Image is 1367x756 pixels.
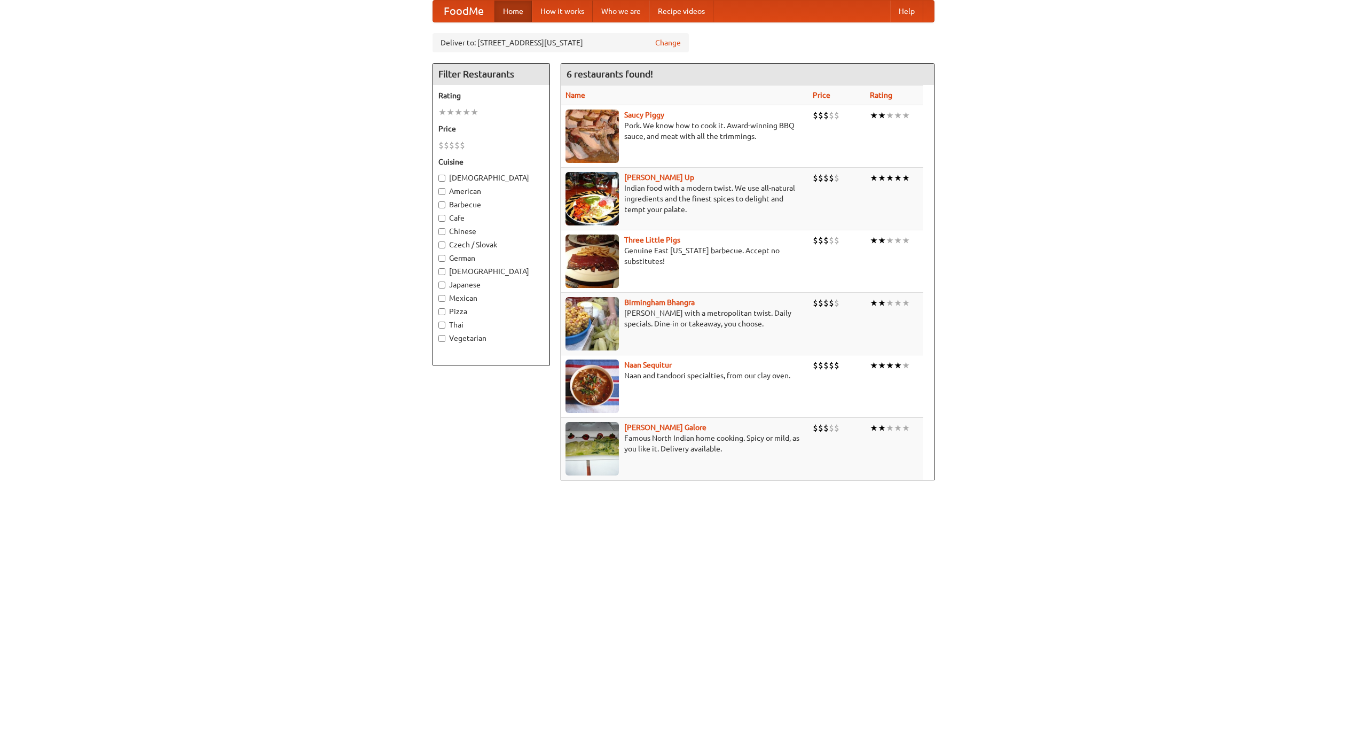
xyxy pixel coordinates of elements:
[449,139,454,151] li: $
[565,120,804,142] p: Pork. We know how to cook it. Award-winning BBQ sauce, and meat with all the trimmings.
[624,298,695,307] a: Birmingham Bhangra
[878,235,886,246] li: ★
[834,235,839,246] li: $
[438,293,544,303] label: Mexican
[462,106,470,118] li: ★
[624,423,706,432] b: [PERSON_NAME] Galore
[532,1,593,22] a: How it works
[438,106,446,118] li: ★
[834,172,839,184] li: $
[834,422,839,434] li: $
[565,110,619,163] img: saucy.jpg
[624,111,664,119] a: Saucy Piggy
[886,360,894,371] li: ★
[624,361,672,369] a: Naan Sequitur
[870,235,878,246] li: ★
[890,1,923,22] a: Help
[902,172,910,184] li: ★
[813,297,818,309] li: $
[438,213,544,223] label: Cafe
[438,188,445,195] input: American
[438,123,544,134] h5: Price
[870,422,878,434] li: ★
[813,360,818,371] li: $
[438,226,544,237] label: Chinese
[438,241,445,248] input: Czech / Slovak
[829,172,834,184] li: $
[624,236,680,244] a: Three Little Pigs
[649,1,713,22] a: Recipe videos
[818,360,823,371] li: $
[894,110,902,121] li: ★
[438,139,444,151] li: $
[870,110,878,121] li: ★
[829,110,834,121] li: $
[438,279,544,290] label: Japanese
[902,235,910,246] li: ★
[438,228,445,235] input: Chinese
[902,360,910,371] li: ★
[565,245,804,267] p: Genuine East [US_STATE] barbecue. Accept no substitutes!
[894,172,902,184] li: ★
[878,172,886,184] li: ★
[565,308,804,329] p: [PERSON_NAME] with a metropolitan twist. Daily specials. Dine-in or takeaway, you choose.
[894,297,902,309] li: ★
[438,255,445,262] input: German
[470,106,478,118] li: ★
[438,306,544,317] label: Pizza
[460,139,465,151] li: $
[438,201,445,208] input: Barbecue
[818,172,823,184] li: $
[894,360,902,371] li: ★
[818,110,823,121] li: $
[829,235,834,246] li: $
[829,360,834,371] li: $
[823,235,829,246] li: $
[829,422,834,434] li: $
[454,139,460,151] li: $
[834,110,839,121] li: $
[870,297,878,309] li: ★
[593,1,649,22] a: Who we are
[438,90,544,101] h5: Rating
[446,106,454,118] li: ★
[433,64,549,85] h4: Filter Restaurants
[565,172,619,225] img: curryup.jpg
[624,173,694,182] a: [PERSON_NAME] Up
[438,319,544,330] label: Thai
[565,235,619,288] img: littlepigs.jpg
[565,360,619,413] img: naansequitur.jpg
[565,433,804,454] p: Famous North Indian home cooking. Spicy or mild, as you like it. Delivery available.
[886,172,894,184] li: ★
[886,235,894,246] li: ★
[438,282,445,289] input: Japanese
[438,239,544,250] label: Czech / Slovak
[813,422,818,434] li: $
[823,110,829,121] li: $
[438,333,544,344] label: Vegetarian
[438,253,544,263] label: German
[829,297,834,309] li: $
[902,297,910,309] li: ★
[438,335,445,342] input: Vegetarian
[878,110,886,121] li: ★
[902,422,910,434] li: ★
[813,235,818,246] li: $
[438,268,445,275] input: [DEMOGRAPHIC_DATA]
[870,360,878,371] li: ★
[433,1,494,22] a: FoodMe
[878,360,886,371] li: ★
[886,110,894,121] li: ★
[823,360,829,371] li: $
[894,422,902,434] li: ★
[886,297,894,309] li: ★
[818,235,823,246] li: $
[823,422,829,434] li: $
[902,110,910,121] li: ★
[565,91,585,99] a: Name
[438,157,544,167] h5: Cuisine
